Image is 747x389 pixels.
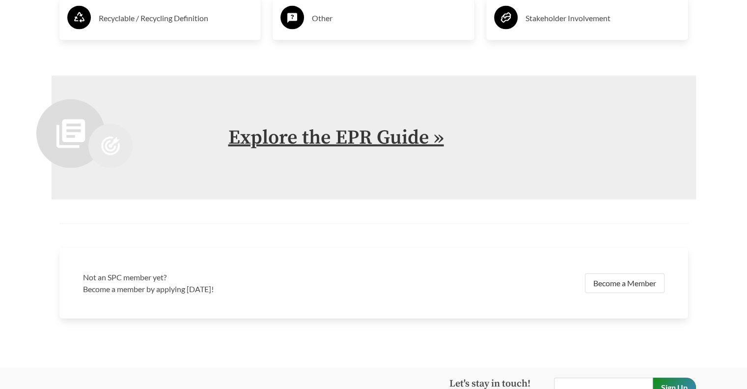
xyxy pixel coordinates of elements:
h3: Not an SPC member yet? [83,271,368,283]
a: Explore the EPR Guide » [228,125,444,150]
h3: Recyclable / Recycling Definition [99,10,253,26]
h3: Stakeholder Involvement [526,10,680,26]
a: Become a Member [585,273,664,293]
p: Become a member by applying [DATE]! [83,283,368,295]
h3: Other [312,10,467,26]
